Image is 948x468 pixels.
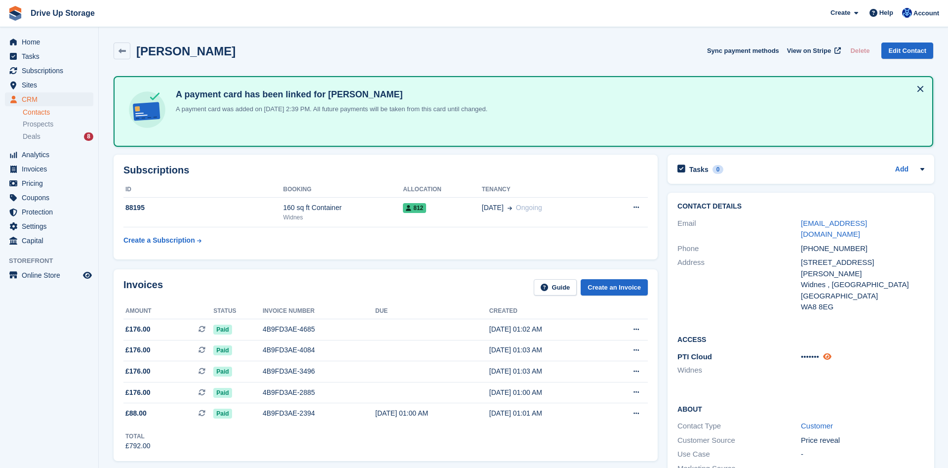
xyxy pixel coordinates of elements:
a: menu [5,176,93,190]
span: Paid [213,388,232,398]
a: menu [5,49,93,63]
a: menu [5,268,93,282]
div: [DATE] 01:00 AM [375,408,489,419]
th: Booking [283,182,403,198]
a: Preview store [81,269,93,281]
th: Invoice number [263,303,375,319]
div: Widnes [283,213,403,222]
span: Analytics [22,148,81,162]
div: WA8 8EG [801,301,924,313]
a: menu [5,64,93,78]
div: Phone [677,243,801,255]
a: Add [895,164,908,175]
a: Prospects [23,119,93,129]
h2: Invoices [123,279,163,296]
div: Total [125,432,151,441]
a: menu [5,234,93,248]
span: Capital [22,234,81,248]
div: Create a Subscription [123,235,195,246]
button: Delete [846,43,873,59]
span: ••••••• [801,352,819,361]
div: [DATE] 01:01 AM [489,408,603,419]
span: Help [879,8,893,18]
span: £176.00 [125,324,151,335]
span: Pricing [22,176,81,190]
span: Invoices [22,162,81,176]
span: Home [22,35,81,49]
span: Paid [213,325,232,335]
span: £176.00 [125,345,151,355]
span: Paid [213,367,232,377]
h2: Access [677,334,924,344]
a: menu [5,78,93,92]
h2: Contact Details [677,203,924,211]
span: £176.00 [125,366,151,377]
span: Storefront [9,256,98,266]
img: stora-icon-8386f47178a22dfd0bd8f6a31ec36ba5ce8667c1dd55bd0f319d3a0aa187defe.svg [8,6,23,21]
a: menu [5,219,93,233]
div: [GEOGRAPHIC_DATA] [801,291,924,302]
th: Status [213,303,263,319]
a: Drive Up Storage [27,5,99,21]
div: 4B9FD3AE-3496 [263,366,375,377]
div: 4B9FD3AE-4685 [263,324,375,335]
div: £792.00 [125,441,151,451]
a: menu [5,162,93,176]
a: Edit Contact [881,43,933,59]
div: [DATE] 01:03 AM [489,345,603,355]
div: Widnes , [GEOGRAPHIC_DATA] [801,279,924,291]
span: Protection [22,205,81,219]
div: 0 [712,165,724,174]
h4: A payment card has been linked for [PERSON_NAME] [172,89,487,100]
div: 88195 [123,203,283,213]
div: 8 [84,132,93,141]
a: View on Stripe [783,43,843,59]
a: menu [5,148,93,162]
button: Sync payment methods [707,43,779,59]
a: Guide [534,279,577,296]
span: PTI Cloud [677,352,712,361]
span: [DATE] [482,203,504,213]
a: [EMAIL_ADDRESS][DOMAIN_NAME] [801,219,867,239]
h2: Tasks [689,165,709,174]
th: ID [123,182,283,198]
div: [DATE] 01:00 AM [489,387,603,398]
span: Settings [22,219,81,233]
span: Prospects [23,120,53,129]
a: menu [5,92,93,106]
h2: Subscriptions [123,165,648,176]
span: Create [830,8,850,18]
li: Widnes [677,365,801,376]
h2: About [677,404,924,414]
div: 160 sq ft Container [283,203,403,213]
span: Deals [23,132,40,141]
div: 4B9FD3AE-2885 [263,387,375,398]
span: £88.00 [125,408,147,419]
th: Amount [123,303,213,319]
a: Create an Invoice [581,279,648,296]
div: [STREET_ADDRESS][PERSON_NAME] [801,257,924,279]
span: Tasks [22,49,81,63]
div: - [801,449,924,460]
a: menu [5,35,93,49]
a: menu [5,191,93,205]
a: Contacts [23,108,93,117]
a: menu [5,205,93,219]
a: Customer [801,422,833,430]
div: Email [677,218,801,240]
div: [PHONE_NUMBER] [801,243,924,255]
div: 4B9FD3AE-2394 [263,408,375,419]
h2: [PERSON_NAME] [136,44,236,58]
th: Due [375,303,489,319]
div: 4B9FD3AE-4084 [263,345,375,355]
th: Allocation [403,182,482,198]
span: CRM [22,92,81,106]
div: Use Case [677,449,801,460]
a: Deals 8 [23,131,93,142]
span: Subscriptions [22,64,81,78]
span: Coupons [22,191,81,205]
span: Online Store [22,268,81,282]
span: £176.00 [125,387,151,398]
span: View on Stripe [787,46,831,56]
div: Customer Source [677,435,801,446]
